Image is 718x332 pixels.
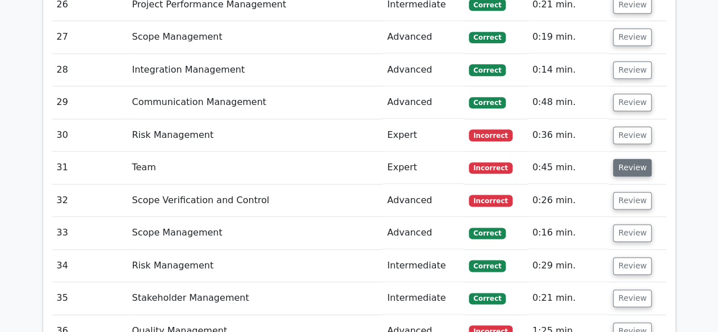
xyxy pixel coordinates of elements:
td: Scope Verification and Control [127,184,383,217]
td: 34 [52,250,128,282]
td: Intermediate [383,282,464,314]
td: 30 [52,119,128,152]
button: Review [613,28,652,46]
button: Review [613,159,652,176]
td: 35 [52,282,128,314]
span: Correct [469,293,506,304]
td: Advanced [383,21,464,53]
td: 0:14 min. [528,54,609,86]
td: Advanced [383,54,464,86]
button: Review [613,289,652,307]
td: 29 [52,86,128,119]
td: Team [127,152,383,184]
button: Review [613,257,652,275]
button: Review [613,127,652,144]
td: Integration Management [127,54,383,86]
td: Stakeholder Management [127,282,383,314]
td: 0:45 min. [528,152,609,184]
td: 33 [52,217,128,249]
span: Incorrect [469,162,513,174]
span: Correct [469,260,506,271]
td: 0:16 min. [528,217,609,249]
span: Correct [469,97,506,108]
td: Intermediate [383,250,464,282]
span: Incorrect [469,129,513,141]
td: Advanced [383,184,464,217]
td: 0:26 min. [528,184,609,217]
td: Advanced [383,217,464,249]
td: 0:19 min. [528,21,609,53]
td: 0:21 min. [528,282,609,314]
td: Scope Management [127,217,383,249]
td: Risk Management [127,119,383,152]
span: Correct [469,228,506,239]
td: Advanced [383,86,464,119]
td: 27 [52,21,128,53]
td: Risk Management [127,250,383,282]
button: Review [613,94,652,111]
td: Scope Management [127,21,383,53]
td: 28 [52,54,128,86]
span: Correct [469,32,506,43]
td: 31 [52,152,128,184]
button: Review [613,61,652,79]
td: 0:48 min. [528,86,609,119]
td: 32 [52,184,128,217]
td: Communication Management [127,86,383,119]
td: Expert [383,119,464,152]
span: Incorrect [469,195,513,206]
span: Correct [469,64,506,75]
td: 0:29 min. [528,250,609,282]
td: 0:36 min. [528,119,609,152]
td: Expert [383,152,464,184]
button: Review [613,224,652,242]
button: Review [613,192,652,209]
